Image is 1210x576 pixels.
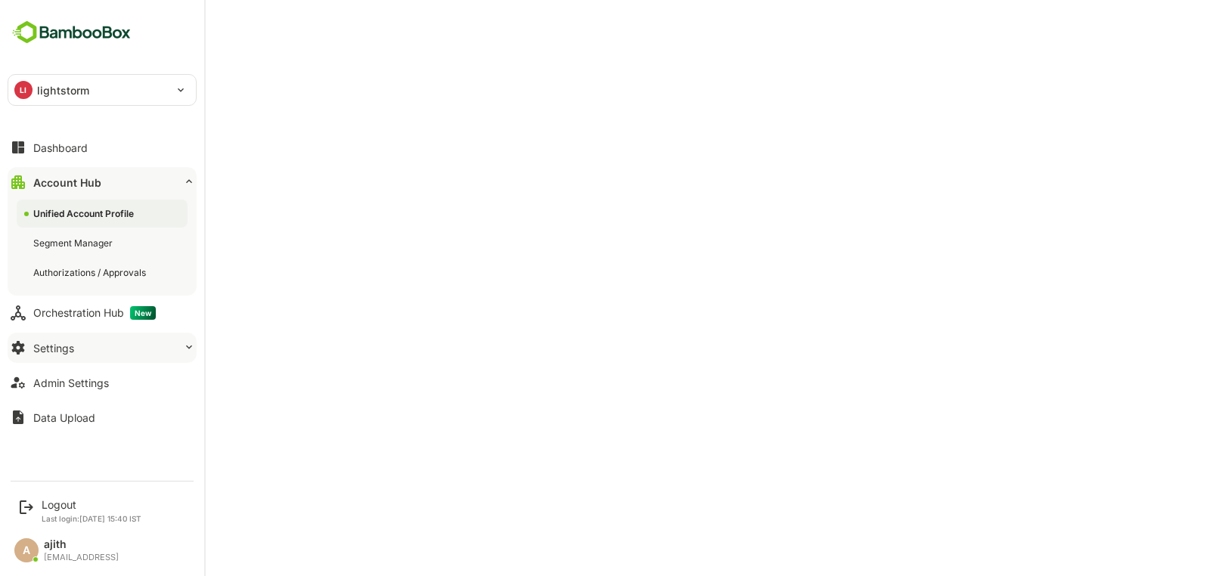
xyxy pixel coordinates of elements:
div: Segment Manager [33,237,116,249]
div: [EMAIL_ADDRESS] [44,553,119,562]
div: Authorizations / Approvals [33,266,149,279]
button: Data Upload [8,402,197,432]
div: Settings [33,342,74,355]
p: lightstorm [37,82,89,98]
div: LI [14,81,33,99]
img: BambooboxFullLogoMark.5f36c76dfaba33ec1ec1367b70bb1252.svg [8,18,135,47]
button: Dashboard [8,132,197,163]
div: Dashboard [33,141,88,154]
div: LIlightstorm [8,75,196,105]
div: A [14,538,39,562]
div: Unified Account Profile [33,207,137,220]
div: Orchestration Hub [33,306,156,320]
span: New [130,306,156,320]
button: Admin Settings [8,367,197,398]
button: Orchestration HubNew [8,298,197,328]
div: Admin Settings [33,376,109,389]
div: ajith [44,538,119,551]
div: Account Hub [33,176,101,189]
button: Account Hub [8,167,197,197]
p: Last login: [DATE] 15:40 IST [42,514,141,523]
div: Logout [42,498,141,511]
div: Data Upload [33,411,95,424]
button: Settings [8,333,197,363]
